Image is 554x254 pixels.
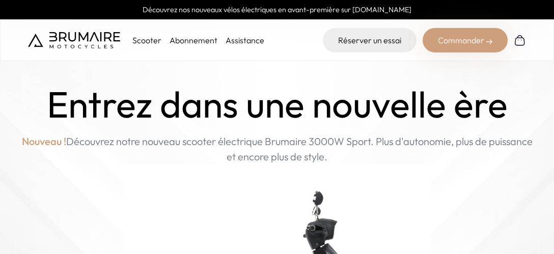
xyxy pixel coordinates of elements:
[16,134,538,164] p: Découvrez notre nouveau scooter électrique Brumaire 3000W Sport. Plus d'autonomie, plus de puissa...
[514,34,526,46] img: Panier
[226,35,264,45] a: Assistance
[486,39,492,45] img: right-arrow-2.png
[132,34,161,46] p: Scooter
[323,28,417,52] a: Réserver un essai
[170,35,217,45] a: Abonnement
[28,32,120,48] img: Brumaire Motocycles
[47,83,508,126] h1: Entrez dans une nouvelle ère
[423,28,508,52] div: Commander
[22,134,66,149] span: Nouveau !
